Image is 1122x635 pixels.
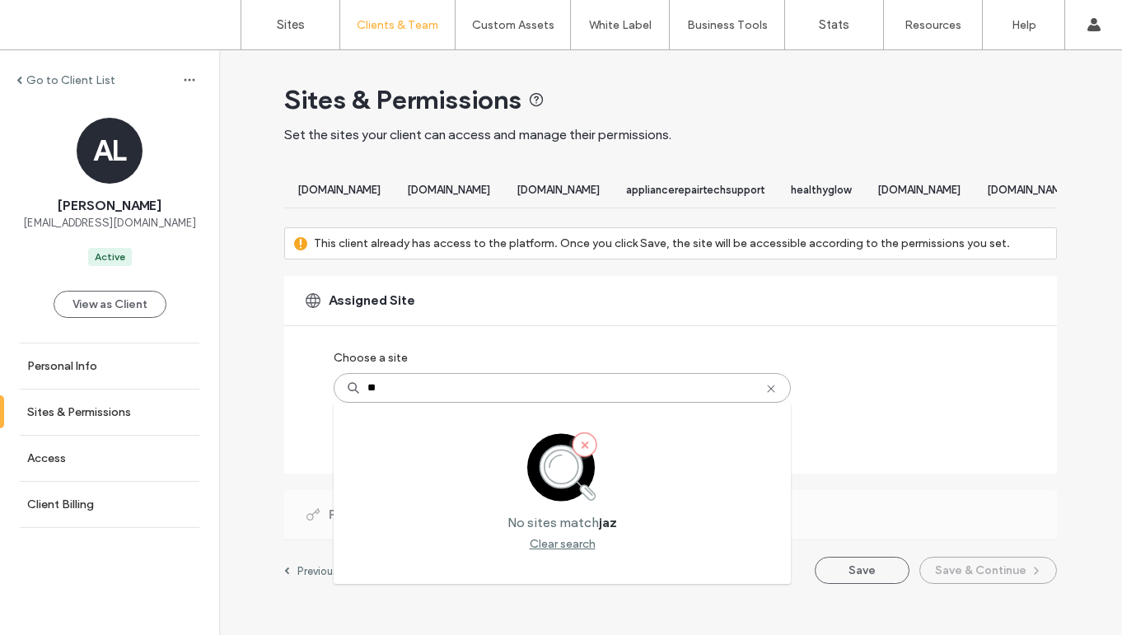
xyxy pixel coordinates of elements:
label: jaz [599,515,617,530]
label: No sites match [507,515,599,530]
span: Help [38,12,72,26]
span: appliancerepairtechsupport [626,184,764,196]
span: [DOMAIN_NAME] [517,184,600,196]
div: AL [77,118,143,184]
label: Choose a site [334,343,408,373]
span: healthyglow [791,184,851,196]
span: Sites & Permissions [284,83,521,116]
label: Go to Client List [26,73,115,87]
label: Access [27,451,66,465]
label: Help [1012,18,1036,32]
span: Assigned Site [329,292,415,310]
label: Sites & Permissions [27,405,131,419]
label: This client already has access to the platform. Once you click Save, the site will be accessible ... [314,228,1010,259]
label: Personal Info [27,359,97,373]
button: Save [815,557,909,584]
a: Previous [284,564,339,577]
label: Business Tools [687,18,768,32]
span: Set the sites your client can access and manage their permissions. [284,127,671,142]
span: Permissions [329,506,405,524]
label: Resources [905,18,961,32]
label: Clients & Team [357,18,438,32]
label: Client Billing [27,497,94,511]
span: [DOMAIN_NAME] [407,184,490,196]
span: [DOMAIN_NAME] [877,184,961,196]
label: Previous [297,565,339,577]
div: Clear search [530,537,596,551]
span: [DOMAIN_NAME] [297,184,381,196]
label: Sites [277,17,305,32]
span: [EMAIL_ADDRESS][DOMAIN_NAME] [23,215,196,231]
span: [DOMAIN_NAME] [987,184,1070,196]
button: View as Client [54,291,166,318]
span: [PERSON_NAME] [58,197,161,215]
label: White Label [589,18,652,32]
label: Custom Assets [472,18,554,32]
label: Stats [819,17,849,32]
div: Active [95,250,125,264]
